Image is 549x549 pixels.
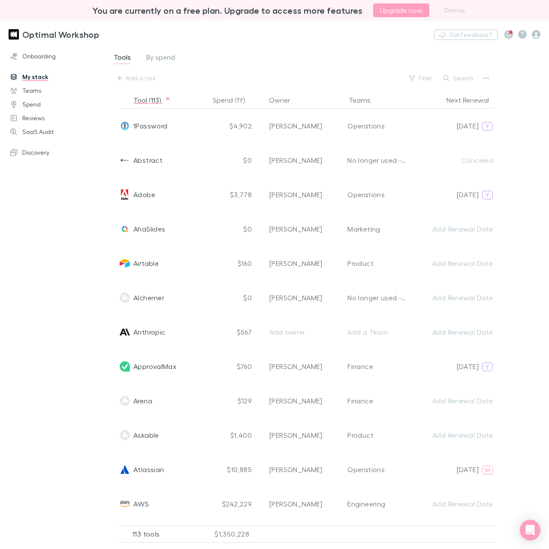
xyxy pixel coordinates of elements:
[133,91,171,109] button: Tool (113)
[486,122,489,130] span: Y
[120,396,130,406] img: Arena Solutions's Logo
[2,111,103,125] a: Reviews
[210,177,257,212] div: $3,778
[342,463,413,476] button: Operations
[22,29,99,40] h3: Optimal Workshop
[347,224,380,234] div: Marketing
[347,396,373,406] div: Finance
[133,281,164,315] span: Alchemer
[457,464,479,475] p: [DATE]
[133,143,163,177] span: Abstract
[264,325,335,339] button: Add owner
[347,430,374,440] div: Product
[269,464,323,475] div: [PERSON_NAME]
[435,463,498,476] button: [DATE]M
[342,188,413,201] button: Operations
[210,281,257,315] div: $0
[119,525,205,543] div: 113 tools
[133,452,164,487] span: Atlassian
[269,91,300,109] button: Owner
[342,119,413,133] button: Operations
[264,394,335,408] button: [PERSON_NAME]
[210,315,257,349] div: $567
[133,349,176,384] span: ApprovalMax
[347,361,373,372] div: Finance
[2,146,103,159] a: Discovery
[210,452,257,487] div: $10,885
[455,153,498,167] button: Canceled
[210,246,257,281] div: $160
[342,222,413,236] button: Marketing
[2,98,103,111] a: Spend
[210,109,257,143] div: $4,902
[342,394,413,408] button: Finance
[120,327,130,337] img: Anthropic's Logo
[269,396,323,406] div: [PERSON_NAME]
[457,121,479,131] p: [DATE]
[120,121,130,131] img: 1Password's Logo
[269,189,323,200] div: [PERSON_NAME]
[2,70,103,84] a: My stack
[210,384,257,418] div: $129
[264,497,335,511] button: [PERSON_NAME]
[120,430,130,440] img: Askable's Logo
[120,224,130,234] img: AhaSlides's Logo
[347,189,385,200] div: Operations
[427,222,498,236] button: Add Renewal Date
[133,384,152,418] span: Arena
[133,418,159,452] span: Askable
[2,125,103,139] a: SaaS Audit
[342,291,413,305] button: No longer used - FY25/FY26
[342,497,413,511] button: Engineering
[342,360,413,373] button: Finance
[405,73,437,83] button: Filter
[269,499,323,509] div: [PERSON_NAME]
[439,73,478,83] button: Search
[264,291,335,305] button: [PERSON_NAME]
[373,3,429,17] button: Upgrade now
[264,188,335,201] button: [PERSON_NAME]
[427,497,498,511] button: Add Renewal Date
[347,155,407,165] div: No longer used - FY25/FY26
[269,361,323,372] div: [PERSON_NAME]
[114,53,131,64] span: Tools
[435,119,498,133] button: [DATE]Y
[485,466,490,474] span: M
[269,293,323,303] div: [PERSON_NAME]
[269,430,323,440] div: [PERSON_NAME]
[120,499,130,509] img: Amazon Web Services's Logo
[133,315,165,349] span: Anthropic
[347,464,385,475] div: Operations
[427,394,498,408] button: Add Renewal Date
[264,428,335,442] button: [PERSON_NAME]
[486,191,489,199] span: Y
[210,143,257,177] div: $0
[210,418,257,452] div: $1,400
[457,189,479,200] p: [DATE]
[133,212,165,246] span: AhaSlides
[264,256,335,270] button: [PERSON_NAME]
[347,121,385,131] div: Operations
[93,5,363,15] h3: You are currently on a free plan. Upgrade to access more features
[427,291,498,305] button: Add Renewal Date
[146,53,175,64] span: By spend
[342,428,413,442] button: Product
[264,119,335,133] button: [PERSON_NAME]
[269,155,323,165] div: [PERSON_NAME]
[427,428,498,442] button: Add Renewal Date
[120,464,130,475] img: Atlassian's Logo
[120,361,130,372] img: ApprovalMax's Logo
[434,30,498,40] button: Got Feedback?
[435,188,498,201] button: [DATE]Y
[347,499,385,509] div: Engineering
[440,5,470,15] button: Dismiss
[264,222,335,236] button: [PERSON_NAME]
[446,91,499,109] button: Next Renewal
[435,360,498,373] button: [DATE]Y
[269,327,329,337] div: Add owner
[133,109,167,143] span: 1Password
[264,463,335,476] button: [PERSON_NAME]
[120,189,130,200] img: Adobe Acrobat DC's Logo
[269,224,323,234] div: [PERSON_NAME]
[9,29,19,40] img: Optimal Workshop's Logo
